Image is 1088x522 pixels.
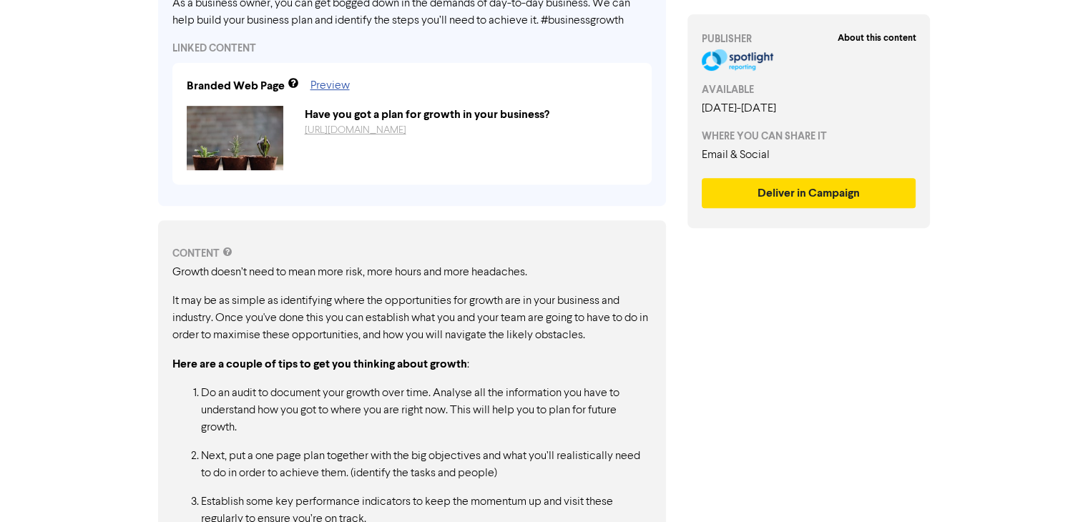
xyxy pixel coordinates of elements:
[702,82,916,97] div: AVAILABLE
[702,100,916,117] div: [DATE] - [DATE]
[172,355,652,373] p: :
[187,77,285,94] div: Branded Web Page
[172,246,652,261] div: CONTENT
[702,129,916,144] div: WHERE YOU CAN SHARE IT
[1016,453,1088,522] iframe: Chat Widget
[201,385,652,436] p: Do an audit to document your growth over time. Analyse all the information you have to understand...
[294,123,648,138] div: https://public2.bomamarketing.com/cp/6a1HZXtJFnJQQnPEIgau9A?sa=yP4HmF1
[172,357,467,371] strong: Here are a couple of tips to get you thinking about growth
[702,31,916,46] div: PUBLISHER
[172,292,652,344] p: It may be as simple as identifying where the opportunities for growth are in your business and in...
[837,32,916,44] strong: About this content
[702,178,916,208] button: Deliver in Campaign
[310,80,350,92] a: Preview
[201,448,652,482] p: Next, put a one page plan together with the big objectives and what you’ll realistically need to ...
[305,125,406,135] a: [URL][DOMAIN_NAME]
[172,41,652,56] div: LINKED CONTENT
[702,147,916,164] div: Email & Social
[294,106,648,123] div: Have you got a plan for growth in your business?
[172,264,652,281] p: Growth doesn’t need to mean more risk, more hours and more headaches.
